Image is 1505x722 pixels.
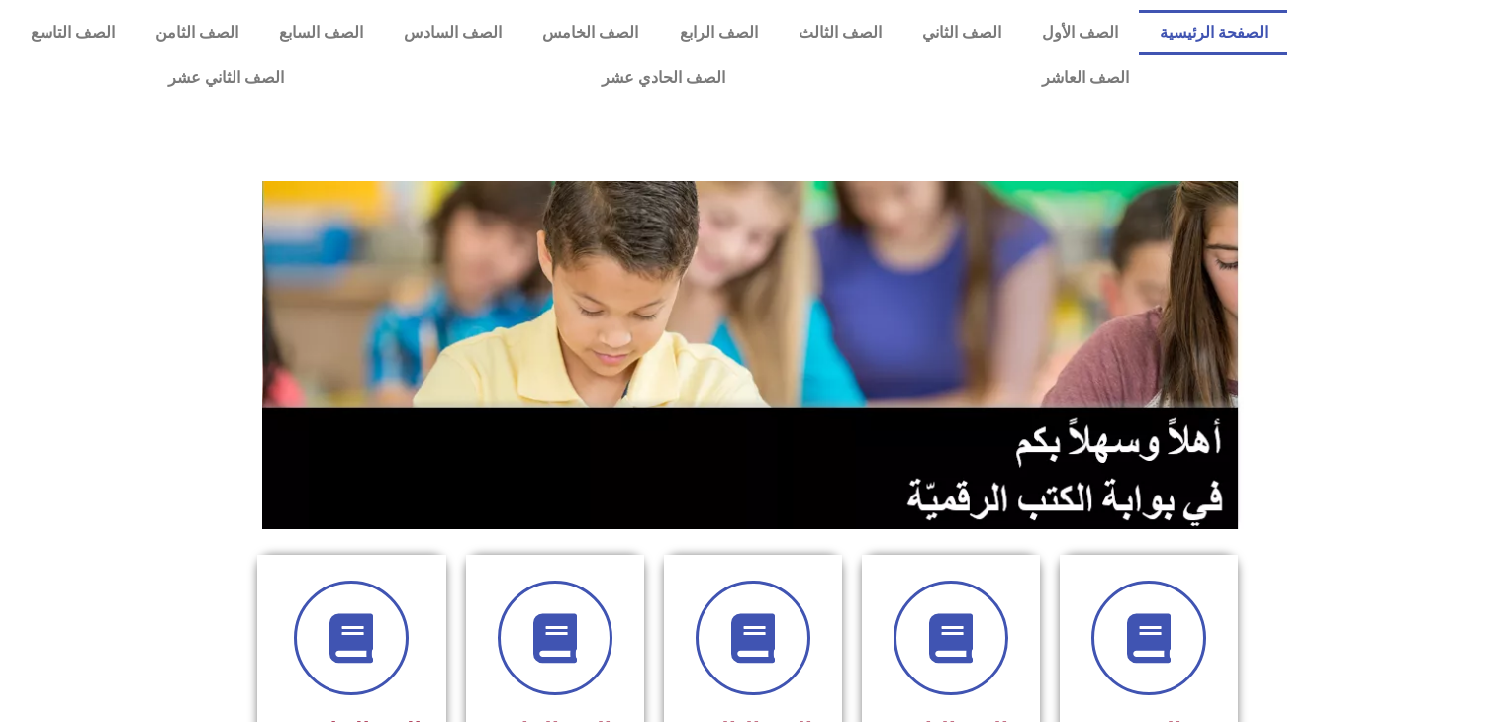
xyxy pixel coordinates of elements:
a: الصف الثاني [901,10,1021,55]
a: الصف الرابع [659,10,778,55]
a: الصف العاشر [884,55,1287,101]
a: الصف الحادي عشر [442,55,883,101]
a: الصف التاسع [10,10,135,55]
a: الصف الثامن [135,10,258,55]
a: الصف السادس [384,10,522,55]
a: الصف الأول [1022,10,1139,55]
a: الصفحة الرئيسية [1139,10,1287,55]
a: الصف الخامس [522,10,659,55]
a: الصف الثالث [778,10,901,55]
a: الصف السابع [258,10,383,55]
a: الصف الثاني عشر [10,55,442,101]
